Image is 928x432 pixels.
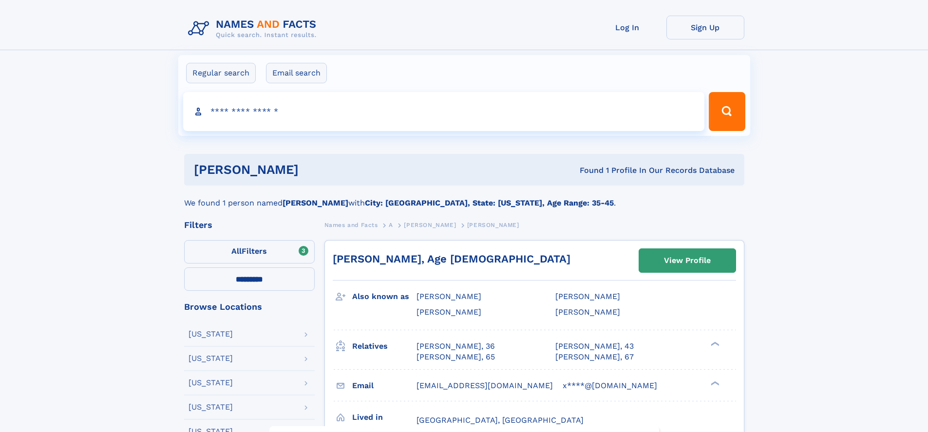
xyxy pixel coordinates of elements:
div: [US_STATE] [189,379,233,387]
a: Log In [588,16,666,39]
a: Sign Up [666,16,744,39]
div: Browse Locations [184,302,315,311]
img: Logo Names and Facts [184,16,324,42]
div: We found 1 person named with . [184,186,744,209]
span: [PERSON_NAME] [417,307,481,317]
span: [PERSON_NAME] [417,292,481,301]
b: City: [GEOGRAPHIC_DATA], State: [US_STATE], Age Range: 35-45 [365,198,614,207]
span: All [231,246,242,256]
span: [PERSON_NAME] [404,222,456,228]
a: Names and Facts [324,219,378,231]
div: [US_STATE] [189,355,233,362]
div: View Profile [664,249,711,272]
h1: [PERSON_NAME] [194,164,439,176]
span: [EMAIL_ADDRESS][DOMAIN_NAME] [417,381,553,390]
label: Filters [184,240,315,263]
span: [PERSON_NAME] [555,307,620,317]
h3: Also known as [352,288,417,305]
span: [PERSON_NAME] [467,222,519,228]
a: [PERSON_NAME], 43 [555,341,634,352]
a: [PERSON_NAME] [404,219,456,231]
h3: Relatives [352,338,417,355]
input: search input [183,92,705,131]
a: [PERSON_NAME], Age [DEMOGRAPHIC_DATA] [333,253,570,265]
div: ❯ [708,380,720,386]
a: View Profile [639,249,736,272]
span: A [389,222,393,228]
a: [PERSON_NAME], 65 [417,352,495,362]
b: [PERSON_NAME] [283,198,348,207]
div: ❯ [708,340,720,347]
div: [US_STATE] [189,330,233,338]
h3: Email [352,377,417,394]
h3: Lived in [352,409,417,426]
a: [PERSON_NAME], 67 [555,352,634,362]
a: [PERSON_NAME], 36 [417,341,495,352]
div: Found 1 Profile In Our Records Database [439,165,735,176]
a: A [389,219,393,231]
span: [PERSON_NAME] [555,292,620,301]
div: Filters [184,221,315,229]
button: Search Button [709,92,745,131]
label: Regular search [186,63,256,83]
div: [US_STATE] [189,403,233,411]
span: [GEOGRAPHIC_DATA], [GEOGRAPHIC_DATA] [417,415,584,425]
label: Email search [266,63,327,83]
